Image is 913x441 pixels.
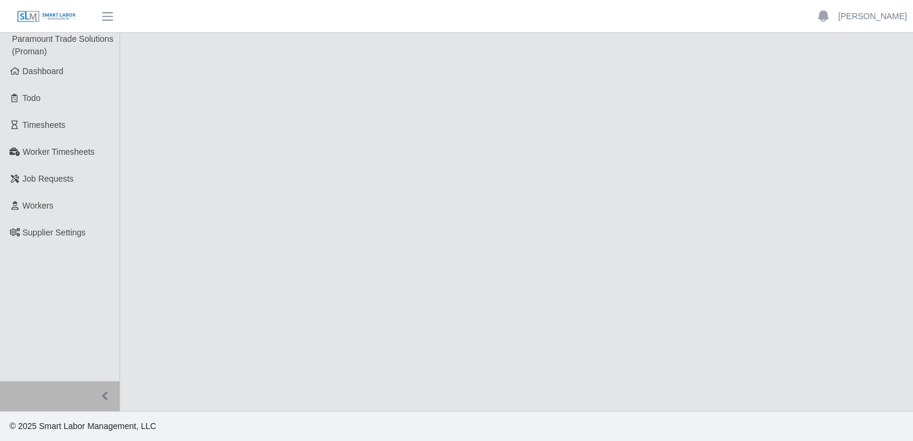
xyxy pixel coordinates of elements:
span: Worker Timesheets [23,147,94,157]
span: Job Requests [23,174,74,183]
span: Supplier Settings [23,228,86,237]
span: Workers [23,201,54,210]
span: Timesheets [23,120,66,130]
span: Todo [23,93,41,103]
span: Dashboard [23,66,64,76]
img: SLM Logo [17,10,76,23]
a: [PERSON_NAME] [838,10,907,23]
span: Paramount Trade Solutions (Proman) [12,34,114,56]
span: © 2025 Smart Labor Management, LLC [10,421,156,431]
